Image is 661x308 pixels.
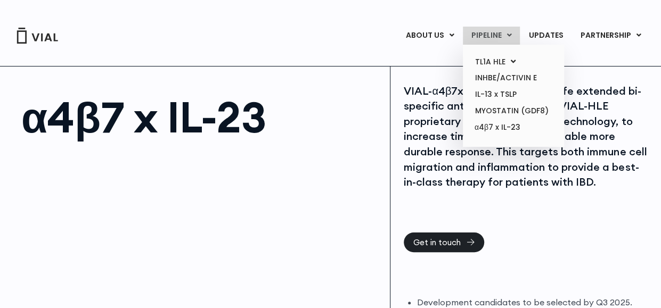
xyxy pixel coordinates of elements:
[467,103,560,119] a: MYOSTATIN (GDF8)
[467,54,560,70] a: TL1A HLEMenu Toggle
[572,27,650,45] a: PARTNERSHIPMenu Toggle
[467,119,560,136] a: α4β7 x IL-23
[404,232,484,252] a: Get in touch
[404,84,648,190] div: VIAL-α4β7xIL23-HLE is a half-life extended bi-specific antibody, powered by VIAL-HLE proprietary ...
[463,27,520,45] a: PIPELINEMenu Toggle
[397,27,462,45] a: ABOUT USMenu Toggle
[467,70,560,86] a: INHBE/ACTIVIN E
[413,238,461,246] span: Get in touch
[520,27,572,45] a: UPDATES
[16,28,59,44] img: Vial Logo
[467,86,560,103] a: IL-13 x TSLP
[21,96,379,138] h1: α4β7 x IL-23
